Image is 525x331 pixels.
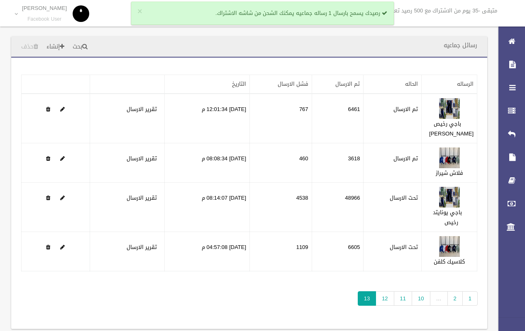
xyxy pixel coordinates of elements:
a: تقرير الارسال [127,242,157,252]
td: [DATE] 08:14:07 م [165,183,250,232]
img: 638942435217814084.jpg [439,236,460,257]
th: الرساله [422,75,477,94]
label: تم الارسال [393,154,418,164]
a: Edit [439,104,460,114]
a: 10 [412,291,430,306]
a: Edit [439,242,460,252]
a: Edit [439,193,460,203]
img: 638940822065273710.jpg [439,147,460,168]
a: تقرير الارسال [127,153,157,164]
td: 6461 [312,94,364,143]
td: 767 [250,94,312,143]
p: [PERSON_NAME] [22,5,67,11]
span: 13 [358,291,376,306]
a: التاريخ [232,79,246,89]
a: كلاسيك كلفن [434,256,465,267]
label: تحت الارسال [390,193,418,203]
a: Edit [60,153,65,164]
td: [DATE] 04:57:08 م [165,232,250,271]
td: 3618 [312,143,364,183]
img: 638940826558160687.jpg [439,187,460,208]
td: 4538 [250,183,312,232]
td: 460 [250,143,312,183]
th: الحاله [364,75,422,94]
a: باجي رخيص [PERSON_NAME] [429,118,474,139]
a: إنشاء [43,39,68,55]
a: بحث [69,39,91,55]
a: تقرير الارسال [127,193,157,203]
td: [DATE] 08:08:34 م [165,143,250,183]
a: 12 [376,291,394,306]
a: فشل الارسال [278,79,308,89]
a: تم الارسال [335,79,360,89]
header: رسائل جماعيه [434,37,487,53]
a: Edit [60,193,65,203]
a: فلاش شيراز [436,168,463,178]
a: Edit [60,104,65,114]
a: باجي يونايتد رخيص [433,207,462,227]
a: Edit [60,242,65,252]
small: Facebook User [22,16,67,22]
span: … [430,291,448,306]
label: تحت الارسال [390,242,418,252]
td: 48966 [312,183,364,232]
div: رصيدك يسمح بارسال 1 رساله جماعيه يمكنك الشحن من شاشه الاشتراك. [131,2,394,25]
a: 11 [394,291,412,306]
img: 638940530075898819.jpg [439,98,460,119]
a: تقرير الارسال [127,104,157,114]
a: Edit [439,153,460,164]
td: [DATE] 12:01:34 م [165,94,250,143]
td: 6605 [312,232,364,271]
a: 2 [447,291,463,306]
label: تم الارسال [393,104,418,114]
button: × [137,7,142,16]
td: 1109 [250,232,312,271]
a: 1 [462,291,478,306]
